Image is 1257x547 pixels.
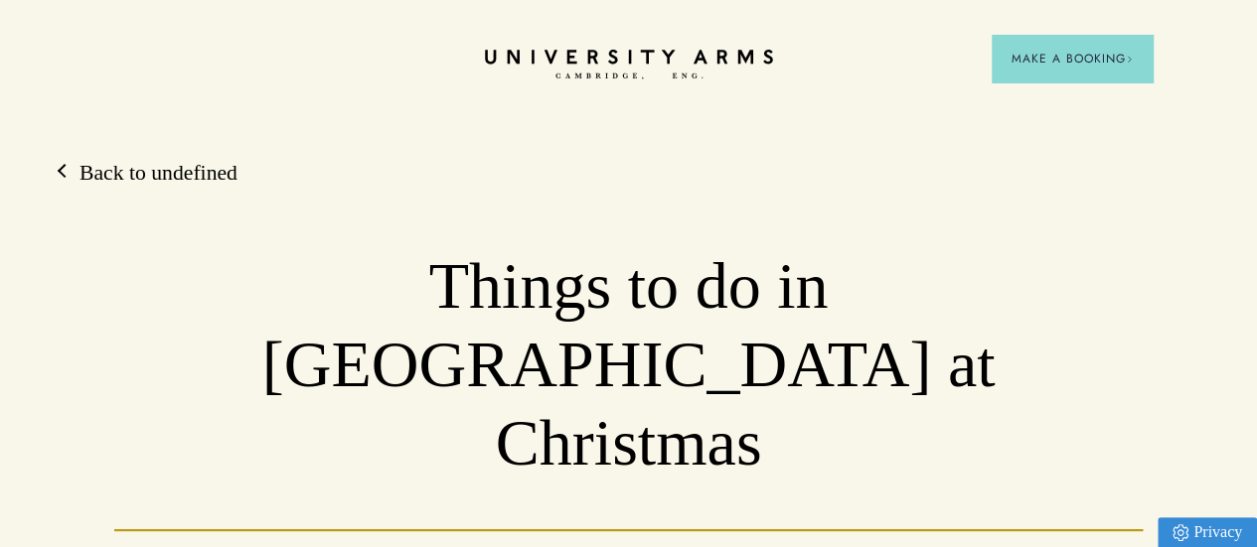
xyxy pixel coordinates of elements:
[1126,56,1133,63] img: Arrow icon
[1012,50,1133,68] span: Make a Booking
[210,247,1047,481] h1: Things to do in [GEOGRAPHIC_DATA] at Christmas
[1158,517,1257,547] a: Privacy
[1173,524,1188,541] img: Privacy
[992,35,1153,82] button: Make a BookingArrow icon
[485,50,773,80] a: Home
[60,159,237,188] a: Back to undefined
